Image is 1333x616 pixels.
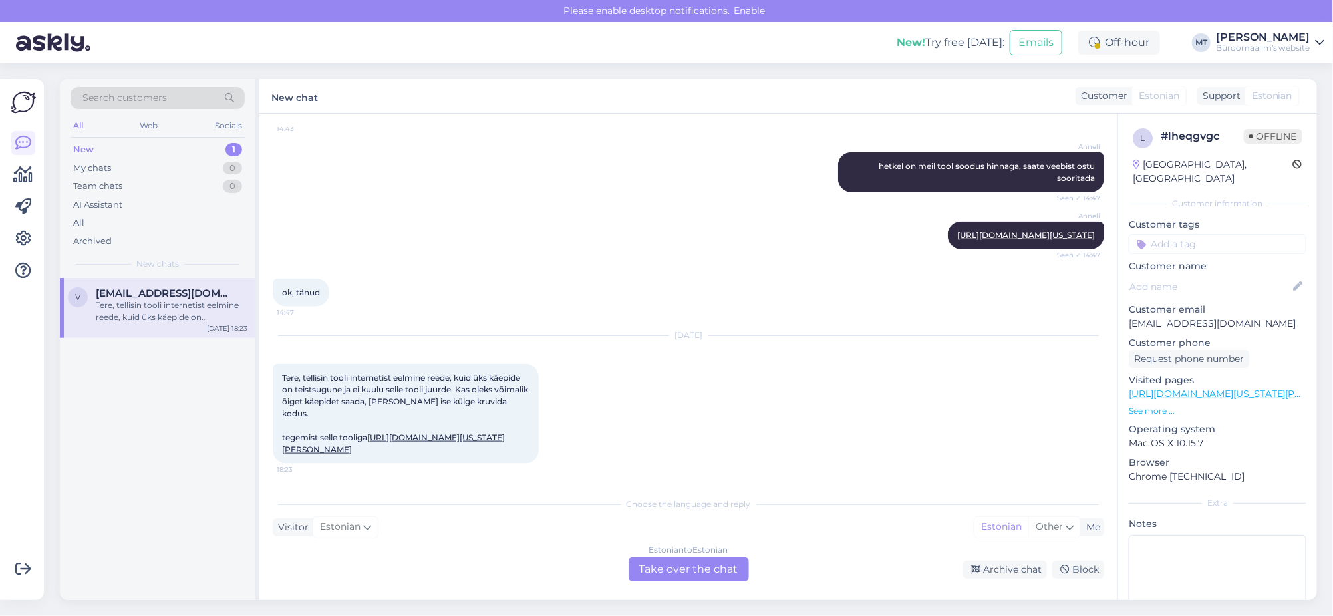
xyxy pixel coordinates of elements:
[879,161,1097,183] span: hetkel on meil tool soodus hinnaga, saate veebist ostu sooritada
[136,258,179,270] span: New chats
[73,216,84,230] div: All
[1192,33,1211,52] div: MT
[320,520,361,534] span: Estonian
[1129,317,1306,331] p: [EMAIL_ADDRESS][DOMAIN_NAME]
[273,520,309,534] div: Visitor
[1129,336,1306,350] p: Customer phone
[1050,142,1100,152] span: Anneli
[223,162,242,175] div: 0
[1129,456,1306,470] p: Browser
[897,36,925,49] b: New!
[1081,520,1100,534] div: Me
[1129,470,1306,484] p: Chrome [TECHNICAL_ID]
[1129,198,1306,210] div: Customer information
[1050,250,1100,260] span: Seen ✓ 14:47
[225,143,242,156] div: 1
[96,299,247,323] div: Tere, tellisin tooli internetist eelmine reede, kuid üks käepide on teistsugune ja ei kuulu selle...
[1133,158,1293,186] div: [GEOGRAPHIC_DATA], [GEOGRAPHIC_DATA]
[963,561,1047,579] div: Archive chat
[1129,422,1306,436] p: Operating system
[1129,279,1291,294] input: Add name
[1252,89,1292,103] span: Estonian
[1129,436,1306,450] p: Mac OS X 10.15.7
[649,544,728,556] div: Estonian to Estonian
[1129,234,1306,254] input: Add a tag
[73,143,94,156] div: New
[277,464,327,474] span: 18:23
[1244,129,1302,144] span: Offline
[957,230,1095,240] a: [URL][DOMAIN_NAME][US_STATE]
[212,117,245,134] div: Socials
[11,90,36,115] img: Askly Logo
[73,198,122,212] div: AI Assistant
[71,117,86,134] div: All
[1129,517,1306,531] p: Notes
[223,180,242,193] div: 0
[73,180,122,193] div: Team chats
[73,235,112,248] div: Archived
[138,117,161,134] div: Web
[271,87,318,105] label: New chat
[277,307,327,317] span: 14:47
[1216,32,1310,43] div: [PERSON_NAME]
[282,432,505,454] a: [URL][DOMAIN_NAME][US_STATE][PERSON_NAME]
[73,162,111,175] div: My chats
[1141,133,1145,143] span: l
[96,287,234,299] span: varikmart@gmail.com
[1078,31,1160,55] div: Off-hour
[1216,43,1310,53] div: Büroomaailm's website
[1076,89,1127,103] div: Customer
[207,323,247,333] div: [DATE] 18:23
[273,498,1104,510] div: Choose the language and reply
[974,517,1028,537] div: Estonian
[1197,89,1241,103] div: Support
[1139,89,1179,103] span: Estonian
[277,124,327,134] span: 14:43
[1010,30,1062,55] button: Emails
[282,287,320,297] span: ok, tänud
[1129,303,1306,317] p: Customer email
[1129,405,1306,417] p: See more ...
[1129,259,1306,273] p: Customer name
[629,557,749,581] div: Take over the chat
[1036,520,1063,532] span: Other
[1050,193,1100,203] span: Seen ✓ 14:47
[282,373,530,454] span: Tere, tellisin tooli internetist eelmine reede, kuid üks käepide on teistsugune ja ei kuulu selle...
[1052,561,1104,579] div: Block
[82,91,167,105] span: Search customers
[1129,350,1249,368] div: Request phone number
[75,292,80,302] span: v
[730,5,770,17] span: Enable
[1129,373,1306,387] p: Visited pages
[1161,128,1244,144] div: # lheqgvgc
[1216,32,1325,53] a: [PERSON_NAME]Büroomaailm's website
[1129,218,1306,231] p: Customer tags
[1129,497,1306,509] div: Extra
[897,35,1004,51] div: Try free [DATE]:
[1050,211,1100,221] span: Anneli
[273,329,1104,341] div: [DATE]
